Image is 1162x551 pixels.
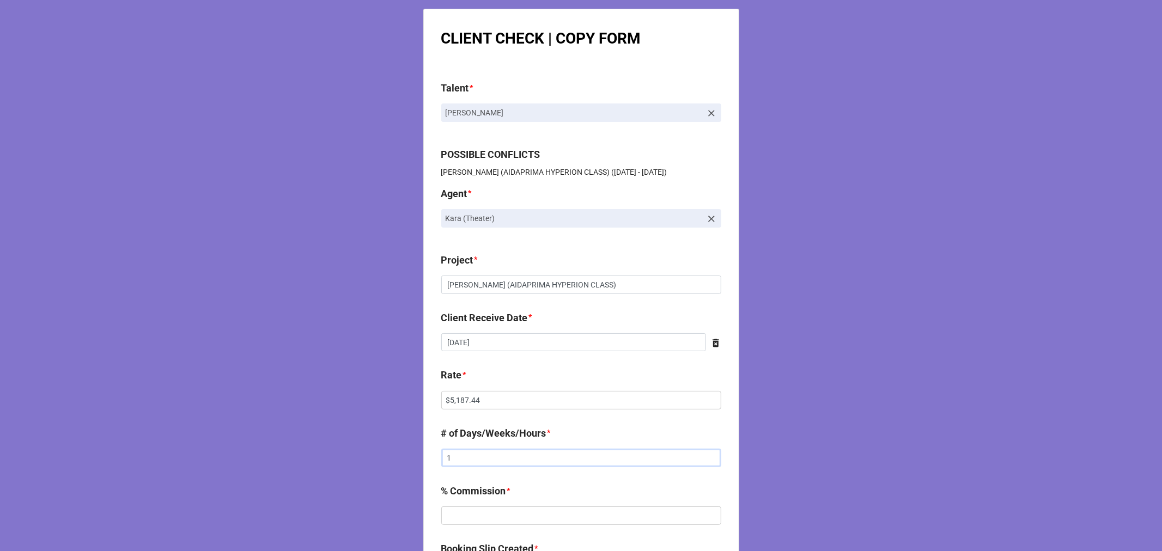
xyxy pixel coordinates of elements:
p: Kara (Theater) [446,213,702,224]
b: POSSIBLE CONFLICTS [441,149,540,160]
label: Client Receive Date [441,310,528,326]
label: % Commission [441,483,506,499]
input: Date [441,333,706,352]
label: # of Days/Weeks/Hours [441,426,546,441]
label: Rate [441,368,462,383]
label: Talent [441,81,469,96]
p: [PERSON_NAME] [446,107,702,118]
b: CLIENT CHECK | COPY FORM [441,29,641,47]
label: Agent [441,186,467,201]
label: Project [441,253,473,268]
p: [PERSON_NAME] (AIDAPRIMA HYPERION CLASS) ([DATE] - [DATE]) [441,167,721,177]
